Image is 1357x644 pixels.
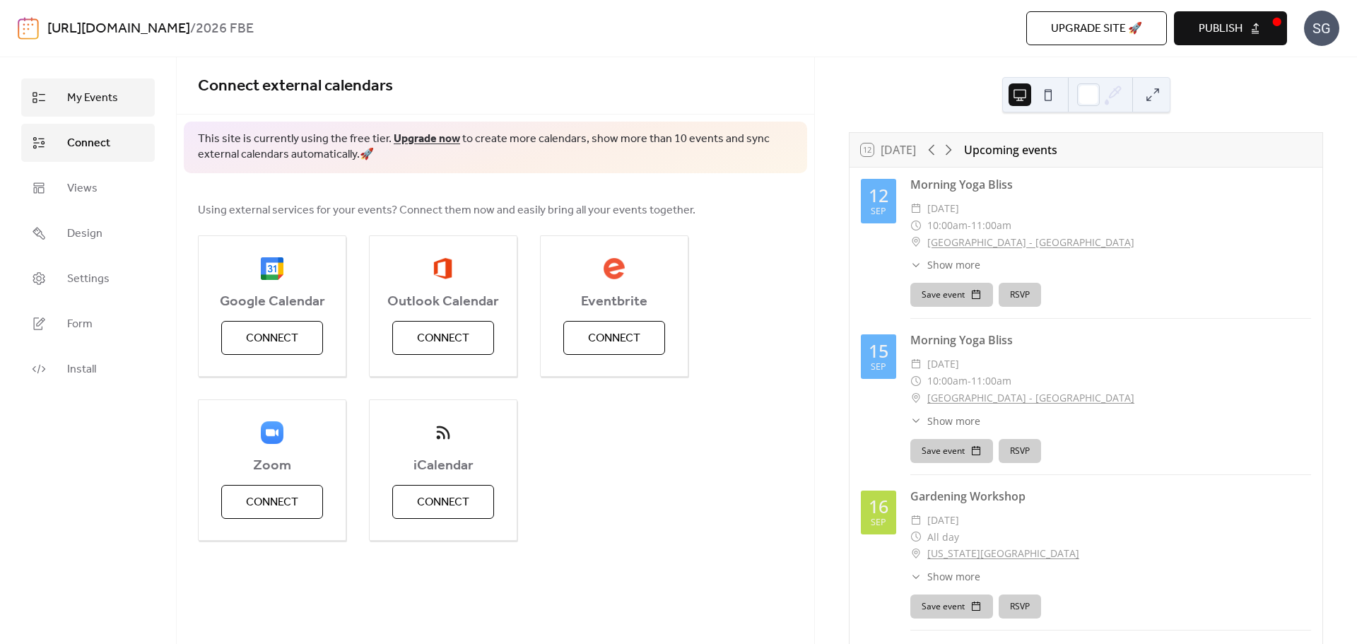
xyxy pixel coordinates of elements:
button: Connect [221,321,323,355]
span: Google Calendar [199,293,346,310]
div: 12 [869,187,888,204]
span: Design [67,226,102,242]
div: Morning Yoga Bliss [910,332,1311,349]
img: outlook [433,257,452,280]
span: Show more [927,569,980,584]
span: Connect external calendars [198,71,393,102]
span: - [968,373,971,390]
div: ​ [910,356,922,373]
div: ​ [910,234,922,251]
button: Save event [910,283,993,307]
div: SG [1304,11,1339,46]
div: Gardening Workshop [910,488,1311,505]
span: Outlook Calendar [370,293,517,310]
span: 10:00am [927,217,968,234]
a: [US_STATE][GEOGRAPHIC_DATA] [927,545,1079,562]
button: Connect [563,321,665,355]
a: Settings [21,259,155,298]
span: Settings [67,271,110,288]
span: Connect [588,330,640,347]
img: zoom [261,421,283,444]
span: Publish [1199,21,1243,37]
button: Connect [392,321,494,355]
div: ​ [910,512,922,529]
a: Views [21,169,155,207]
span: Show more [927,257,980,272]
div: ​ [910,529,922,546]
a: Upgrade now [394,128,460,150]
span: Connect [67,135,110,152]
b: / [190,16,196,42]
span: Connect [246,330,298,347]
b: 2026 FBE [196,16,254,42]
span: Form [67,316,93,333]
a: Install [21,350,155,388]
div: ​ [910,390,922,406]
a: Form [21,305,155,343]
a: Design [21,214,155,252]
div: ​ [910,545,922,562]
div: 16 [869,498,888,515]
span: Connect [417,494,469,511]
div: Sep [871,363,886,372]
a: Connect [21,124,155,162]
div: ​ [910,217,922,234]
span: Connect [417,330,469,347]
span: My Events [67,90,118,107]
span: Views [67,180,98,197]
div: 15 [869,342,888,360]
div: Upcoming events [964,141,1057,158]
span: All day [927,529,959,546]
div: Sep [871,518,886,527]
img: ical [432,421,454,444]
span: Upgrade site 🚀 [1051,21,1142,37]
span: Install [67,361,96,378]
a: [GEOGRAPHIC_DATA] - [GEOGRAPHIC_DATA] [927,234,1134,251]
div: ​ [910,414,922,428]
span: [DATE] [927,200,959,217]
span: [DATE] [927,512,959,529]
button: Save event [910,595,993,619]
a: My Events [21,78,155,117]
span: Zoom [199,457,346,474]
span: Eventbrite [541,293,688,310]
button: ​Show more [910,414,980,428]
div: ​ [910,569,922,584]
span: 11:00am [971,217,1011,234]
button: ​Show more [910,257,980,272]
button: Upgrade site 🚀 [1026,11,1167,45]
button: Save event [910,439,993,463]
button: Connect [221,485,323,519]
button: RSVP [999,595,1041,619]
button: RSVP [999,439,1041,463]
span: 10:00am [927,373,968,390]
div: ​ [910,200,922,217]
span: Show more [927,414,980,428]
span: Using external services for your events? Connect them now and easily bring all your events together. [198,202,695,219]
div: Sep [871,207,886,216]
a: [URL][DOMAIN_NAME] [47,16,190,42]
span: 11:00am [971,373,1011,390]
button: Publish [1174,11,1287,45]
div: Morning Yoga Bliss [910,176,1311,193]
span: Connect [246,494,298,511]
span: [DATE] [927,356,959,373]
img: google [261,257,283,280]
span: - [968,217,971,234]
button: RSVP [999,283,1041,307]
button: Connect [392,485,494,519]
button: ​Show more [910,569,980,584]
div: ​ [910,373,922,390]
span: This site is currently using the free tier. to create more calendars, show more than 10 events an... [198,131,793,163]
img: eventbrite [603,257,625,280]
img: logo [18,17,39,40]
a: [GEOGRAPHIC_DATA] - [GEOGRAPHIC_DATA] [927,390,1134,406]
div: ​ [910,257,922,272]
span: iCalendar [370,457,517,474]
